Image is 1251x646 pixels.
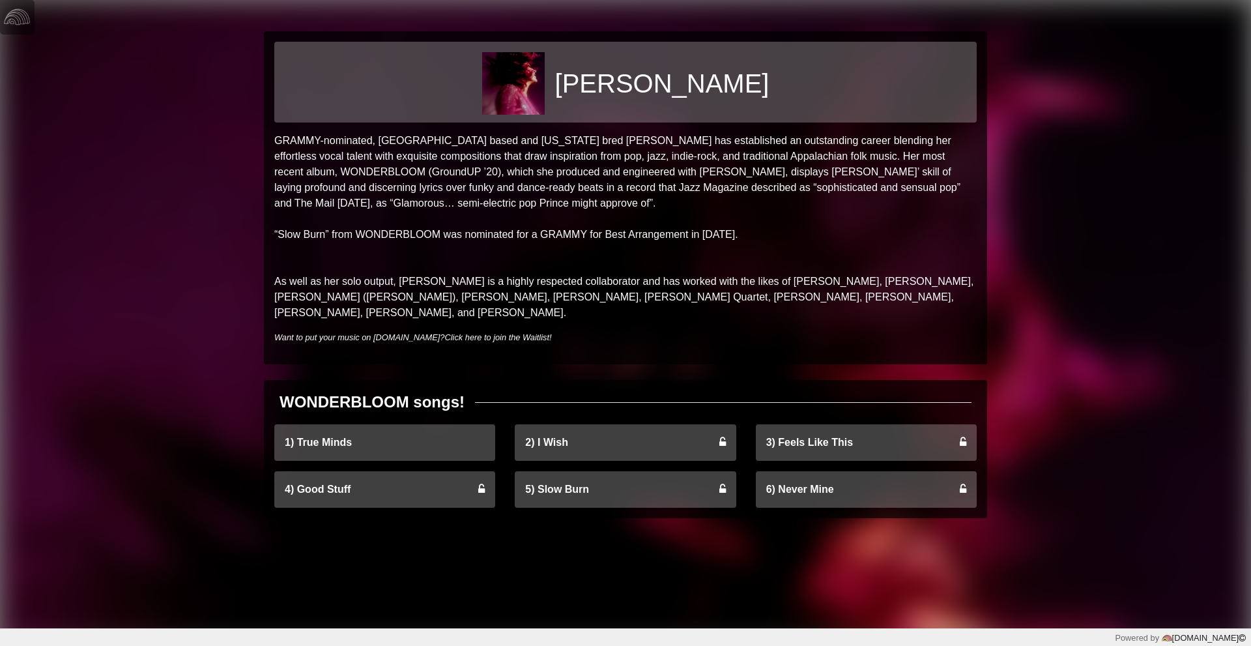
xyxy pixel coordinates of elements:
[274,424,495,461] a: 1) True Minds
[1159,633,1246,643] a: [DOMAIN_NAME]
[756,471,977,508] a: 6) Never Mine
[482,52,545,115] img: acd06af559c87505f78a80cdc201d181a7111208e27de317b3a1a10849be1051.jpg
[280,390,465,414] div: WONDERBLOOM songs!
[515,424,736,461] a: 2) I Wish
[274,471,495,508] a: 4) Good Stuff
[274,332,552,342] i: Want to put your music on [DOMAIN_NAME]?
[4,4,30,30] img: logo-white-4c48a5e4bebecaebe01ca5a9d34031cfd3d4ef9ae749242e8c4bf12ef99f53e8.png
[515,471,736,508] a: 5) Slow Burn
[1115,632,1246,644] div: Powered by
[555,68,769,99] h1: [PERSON_NAME]
[444,332,551,342] a: Click here to join the Waitlist!
[756,424,977,461] a: 3) Feels Like This
[274,133,977,321] p: GRAMMY-nominated, [GEOGRAPHIC_DATA] based and [US_STATE] bred [PERSON_NAME] has established an ou...
[1162,633,1172,643] img: logo-color-e1b8fa5219d03fcd66317c3d3cfaab08a3c62fe3c3b9b34d55d8365b78b1766b.png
